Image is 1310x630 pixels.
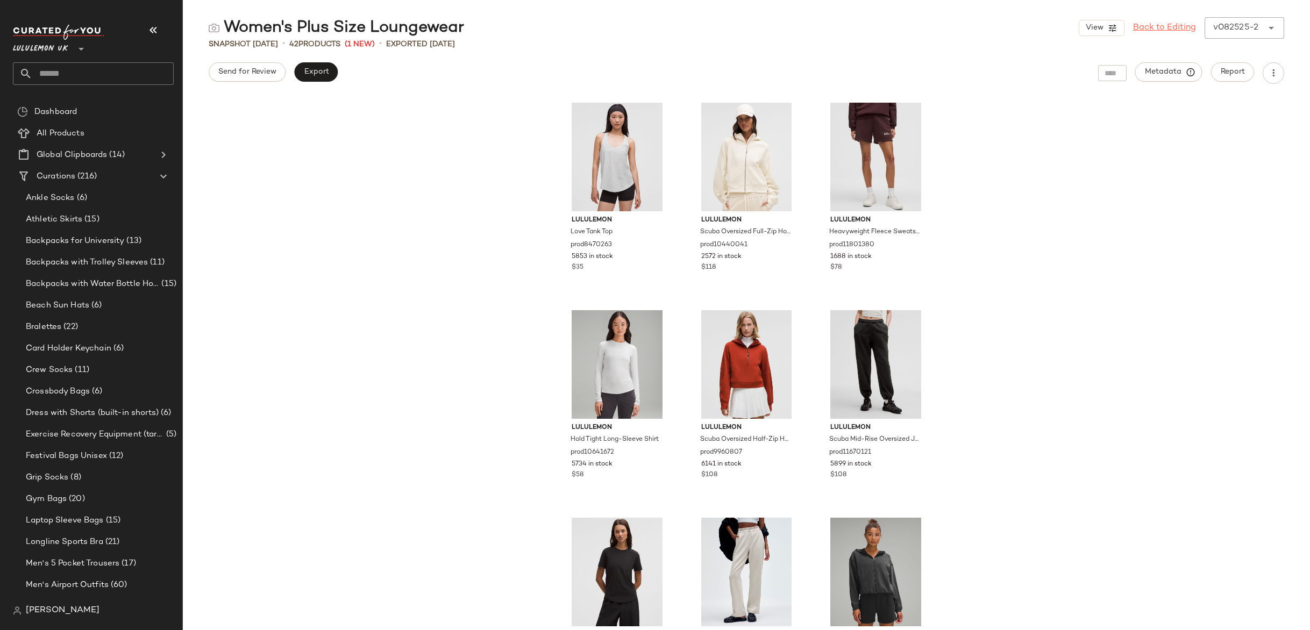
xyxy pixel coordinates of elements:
button: View [1079,20,1124,36]
span: • [379,38,382,51]
span: Heavyweight Fleece Sweatshort 5" [829,227,920,237]
span: (6) [89,299,102,312]
span: Gym Bags [26,493,67,505]
img: LW1DDWS_032493_1 [563,103,671,211]
img: svg%3e [17,106,28,117]
span: 1688 in stock [830,252,872,262]
img: svg%3e [13,606,22,615]
img: LW3EPFS_0001_1 [563,518,671,626]
span: $108 [701,470,717,480]
a: Back to Editing [1133,22,1196,34]
span: Snapshot [DATE] [209,39,278,50]
span: (15) [159,278,176,290]
span: Scuba Oversized Full-Zip Hoodie [700,227,791,237]
p: Exported [DATE] [386,39,455,50]
span: Dress with Shorts (built-in shorts) [26,407,159,419]
span: Metadata [1144,67,1193,77]
span: $118 [701,263,716,273]
img: LW3HTOS_070281_1 [693,310,801,419]
span: Bralettes [26,321,61,333]
span: Card Holder Keychain [26,342,111,355]
span: (22) [61,321,78,333]
span: Scuba Mid-Rise Oversized Jogger Regular [829,435,920,445]
span: lululemon [701,423,792,433]
span: (6) [159,407,171,419]
img: LW7DAHS_068585_1 [822,103,930,211]
span: Festival Bags Unisex [26,450,107,462]
button: Export [294,62,338,82]
span: Hold Tight Long-Sleeve Shirt [571,435,659,445]
span: lululemon [830,216,921,225]
img: svg%3e [209,23,219,33]
span: (14) [107,149,125,161]
span: Curations [37,170,75,183]
span: Dashboard [34,106,77,118]
span: prod9960807 [700,448,742,457]
span: prod11801380 [829,240,874,250]
span: (11) [73,364,89,376]
span: $58 [572,470,583,480]
img: LW3IG6S_036168_1 [693,103,801,211]
span: Men's 5 Pocket Trousers [26,557,119,570]
img: LW5GBHS_027597_1 [693,518,801,626]
span: (12) [107,450,124,462]
span: Report [1220,68,1245,76]
span: lululemon [572,423,663,433]
span: Longline Sports Bra [26,536,103,548]
span: prod11670121 [829,448,871,457]
img: LW3HM8S_0001_1 [822,518,930,626]
button: Send for Review [209,62,286,82]
span: (6) [90,385,102,398]
span: Crew Socks [26,364,73,376]
span: 5853 in stock [572,252,613,262]
span: $35 [572,263,583,273]
span: 6141 in stock [701,460,742,469]
span: Export [303,68,329,76]
span: Scuba Oversized Half-Zip Hoodie [700,435,791,445]
img: LW3HG0S_032493_1 [563,310,671,419]
img: cfy_white_logo.C9jOOHJF.svg [13,25,104,40]
img: LW5GLNS_0001_1 [822,310,930,419]
span: (6) [111,342,124,355]
div: Products [289,39,340,50]
span: prod10440041 [700,240,747,250]
div: v082525-2 [1213,22,1258,34]
span: 42 [289,40,298,48]
span: Laptop Sleeve Bags [26,514,104,527]
span: Ankle Socks [26,192,75,204]
span: (13) [124,235,141,247]
span: (21) [103,536,120,548]
span: Global Clipboards [37,149,107,161]
span: Athletic Skirts [26,213,82,226]
span: 5734 in stock [572,460,613,469]
span: lululemon [830,423,921,433]
span: $108 [830,470,846,480]
span: (17) [119,557,136,570]
span: (8) [68,471,81,484]
span: (1 New) [345,39,375,50]
span: Exercise Recovery Equipment (target mobility + muscle recovery equipment) [26,428,164,441]
span: Send for Review [218,68,276,76]
span: lululemon [701,216,792,225]
span: Backpacks for University [26,235,124,247]
span: $78 [830,263,842,273]
span: prod8470263 [571,240,612,250]
span: Backpacks with Water Bottle Holder [26,278,159,290]
span: (11) [148,256,165,269]
span: (5) [164,428,176,441]
span: prod10641672 [571,448,614,457]
span: Grip Socks [26,471,68,484]
span: Love Tank Top [571,227,613,237]
span: (15) [82,213,99,226]
span: Backpacks with Trolley Sleeves [26,256,148,269]
span: • [282,38,285,51]
span: Men's Airport Outfits [26,579,109,591]
div: Women's Plus Size Loungewear [209,17,464,39]
span: (20) [67,493,85,505]
span: (60) [109,579,127,591]
span: Crossbody Bags [26,385,90,398]
span: (216) [75,170,97,183]
span: Beach Sun Hats [26,299,89,312]
button: Metadata [1135,62,1202,82]
button: Report [1211,62,1254,82]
